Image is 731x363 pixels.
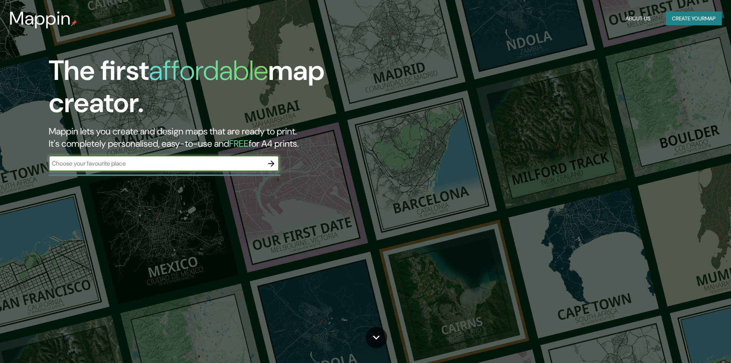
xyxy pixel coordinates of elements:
iframe: Help widget launcher [663,333,723,355]
button: About Us [622,12,653,26]
h5: FREE [229,138,249,149]
h1: affordable [149,53,268,88]
h1: The first map creator. [49,55,414,125]
button: Create yourmap [666,12,722,26]
img: mappin-pin [71,20,77,26]
input: Choose your favourite place [49,159,264,168]
h3: Mappin [9,8,71,29]
h2: Mappin lets you create and design maps that are ready to print. It's completely personalised, eas... [49,125,414,150]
